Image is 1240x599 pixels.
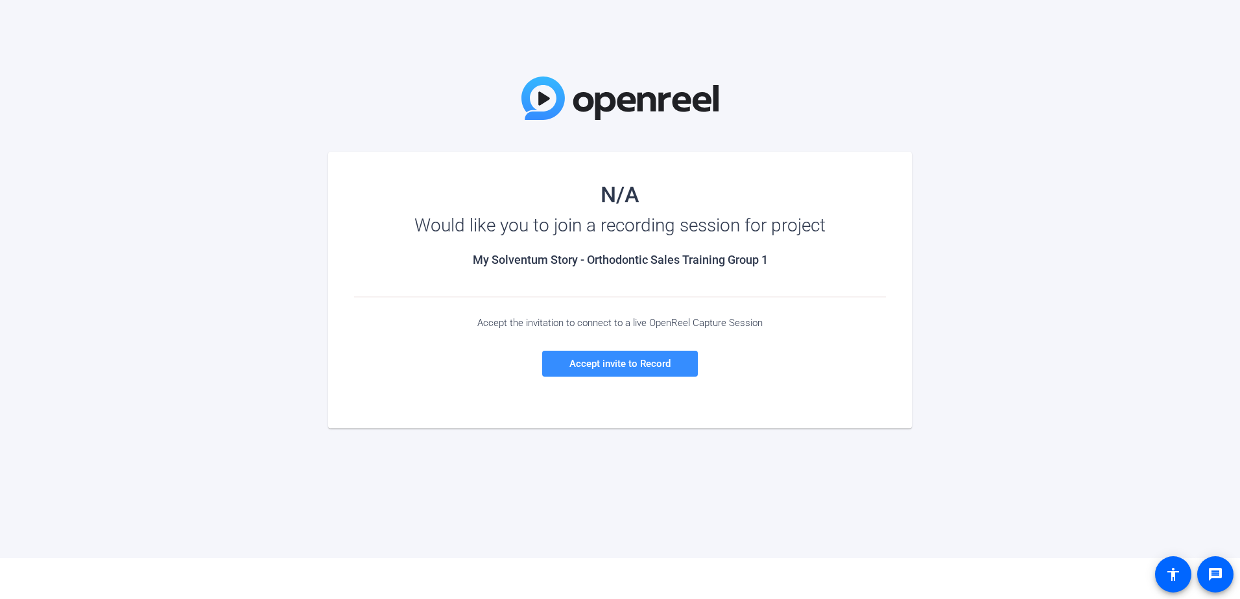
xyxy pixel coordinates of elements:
mat-icon: message [1208,567,1223,582]
div: Would like you to join a recording session for project [354,215,886,236]
span: Accept invite to Record [569,358,671,370]
div: N/A [354,184,886,205]
img: OpenReel Logo [521,76,719,120]
mat-icon: accessibility [1165,567,1181,582]
a: Accept invite to Record [542,351,698,377]
h2: My Solventum Story - Orthodontic Sales Training Group 1 [354,253,886,267]
div: Accept the invitation to connect to a live OpenReel Capture Session [354,317,886,329]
